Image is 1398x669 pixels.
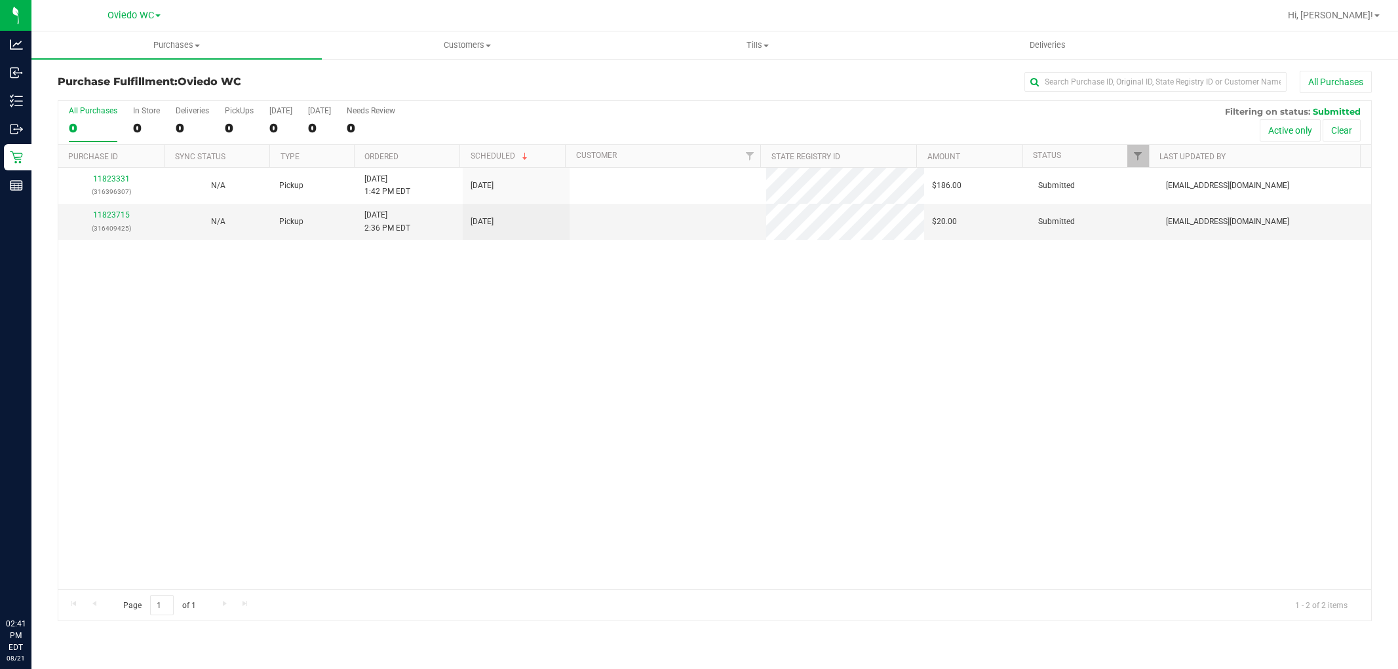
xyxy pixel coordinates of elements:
[69,106,117,115] div: All Purchases
[69,121,117,136] div: 0
[211,216,225,228] button: N/A
[1166,216,1289,228] span: [EMAIL_ADDRESS][DOMAIN_NAME]
[347,121,395,136] div: 0
[10,38,23,51] inline-svg: Analytics
[1260,119,1321,142] button: Active only
[1225,106,1310,117] span: Filtering on status:
[176,121,209,136] div: 0
[1285,595,1358,615] span: 1 - 2 of 2 items
[225,121,254,136] div: 0
[927,152,960,161] a: Amount
[364,173,410,198] span: [DATE] 1:42 PM EDT
[279,216,303,228] span: Pickup
[6,618,26,653] p: 02:41 PM EDT
[279,180,303,192] span: Pickup
[133,121,160,136] div: 0
[1323,119,1361,142] button: Clear
[1300,71,1372,93] button: All Purchases
[93,210,130,220] a: 11823715
[225,106,254,115] div: PickUps
[612,31,903,59] a: Tills
[58,76,495,88] h3: Purchase Fulfillment:
[269,106,292,115] div: [DATE]
[1127,145,1149,167] a: Filter
[10,94,23,107] inline-svg: Inventory
[364,209,410,234] span: [DATE] 2:36 PM EDT
[68,152,118,161] a: Purchase ID
[10,123,23,136] inline-svg: Outbound
[211,217,225,226] span: Not Applicable
[1038,216,1075,228] span: Submitted
[1012,39,1083,51] span: Deliveries
[1038,180,1075,192] span: Submitted
[281,152,300,161] a: Type
[176,106,209,115] div: Deliveries
[150,595,174,615] input: 1
[31,31,322,59] a: Purchases
[347,106,395,115] div: Needs Review
[175,152,225,161] a: Sync Status
[576,151,617,160] a: Customer
[322,39,612,51] span: Customers
[932,180,961,192] span: $186.00
[471,180,494,192] span: [DATE]
[269,121,292,136] div: 0
[322,31,612,59] a: Customers
[39,562,54,578] iframe: Resource center unread badge
[613,39,902,51] span: Tills
[771,152,840,161] a: State Registry ID
[932,216,957,228] span: $20.00
[211,181,225,190] span: Not Applicable
[308,121,331,136] div: 0
[471,216,494,228] span: [DATE]
[107,10,154,21] span: Oviedo WC
[112,595,206,615] span: Page of 1
[211,180,225,192] button: N/A
[10,151,23,164] inline-svg: Retail
[1166,180,1289,192] span: [EMAIL_ADDRESS][DOMAIN_NAME]
[1313,106,1361,117] span: Submitted
[93,174,130,183] a: 11823331
[31,39,322,51] span: Purchases
[6,653,26,663] p: 08/21
[178,75,241,88] span: Oviedo WC
[471,151,530,161] a: Scheduled
[66,222,157,235] p: (316409425)
[1288,10,1373,20] span: Hi, [PERSON_NAME]!
[903,31,1193,59] a: Deliveries
[10,179,23,192] inline-svg: Reports
[13,564,52,603] iframe: Resource center
[364,152,398,161] a: Ordered
[133,106,160,115] div: In Store
[1024,72,1287,92] input: Search Purchase ID, Original ID, State Registry ID or Customer Name...
[739,145,760,167] a: Filter
[1033,151,1061,160] a: Status
[1159,152,1226,161] a: Last Updated By
[10,66,23,79] inline-svg: Inbound
[66,185,157,198] p: (316396307)
[308,106,331,115] div: [DATE]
